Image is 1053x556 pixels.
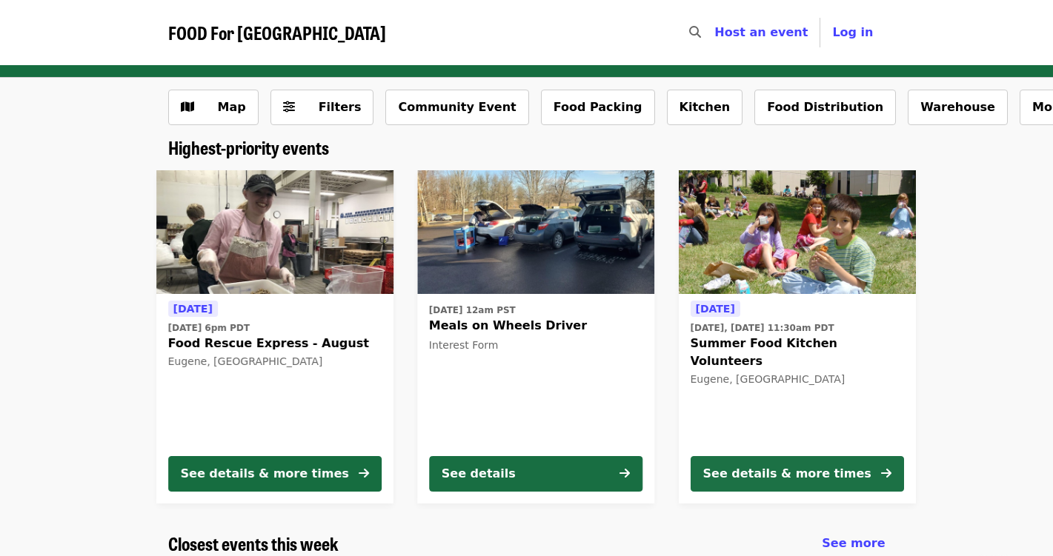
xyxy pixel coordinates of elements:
[156,170,393,503] a: See details for "Food Rescue Express - August"
[168,19,386,45] span: FOOD For [GEOGRAPHIC_DATA]
[417,170,654,295] img: Meals on Wheels Driver organized by FOOD For Lane County
[168,355,382,368] div: Eugene, [GEOGRAPHIC_DATA]
[619,466,630,480] i: arrow-right icon
[714,25,808,39] a: Host an event
[385,90,528,125] button: Community Event
[173,303,213,315] span: [DATE]
[181,100,194,114] i: map icon
[690,335,903,370] span: Summer Food Kitchen Volunteers
[270,90,374,125] button: Filters (0 selected)
[283,100,295,114] i: sliders-h icon
[710,15,722,50] input: Search
[832,25,873,39] span: Log in
[429,339,499,351] span: Interest Form
[689,25,701,39] i: search icon
[168,335,382,352] span: Food Rescue Express - August
[690,456,903,492] button: See details & more times
[168,456,382,492] button: See details & more times
[168,22,386,44] a: FOOD For [GEOGRAPHIC_DATA]
[181,465,349,483] div: See details & more times
[442,465,516,483] div: See details
[690,373,903,386] div: Eugene, [GEOGRAPHIC_DATA]
[168,137,329,158] a: Highest-priority events
[667,90,743,125] button: Kitchen
[168,90,259,125] button: Show map view
[880,466,891,480] i: arrow-right icon
[908,90,1008,125] button: Warehouse
[218,100,246,114] span: Map
[678,170,915,295] img: Summer Food Kitchen Volunteers organized by FOOD For Lane County
[319,100,362,114] span: Filters
[695,303,734,315] span: [DATE]
[417,170,654,503] a: See details for "Meals on Wheels Driver"
[359,466,369,480] i: arrow-right icon
[168,321,250,335] time: [DATE] 6pm PDT
[429,304,516,317] time: [DATE] 12am PST
[429,456,642,492] button: See details
[820,18,885,47] button: Log in
[690,321,834,335] time: [DATE], [DATE] 11:30am PDT
[156,137,897,158] div: Highest-priority events
[702,465,871,483] div: See details & more times
[541,90,655,125] button: Food Packing
[156,170,393,295] img: Food Rescue Express - August organized by FOOD For Lane County
[429,317,642,335] span: Meals on Wheels Driver
[678,170,915,503] a: See details for "Summer Food Kitchen Volunteers"
[168,533,339,555] a: Closest events this week
[168,530,339,556] span: Closest events this week
[754,90,896,125] button: Food Distribution
[168,134,329,160] span: Highest-priority events
[822,535,885,552] a: See more
[156,533,897,555] div: Closest events this week
[822,536,885,550] span: See more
